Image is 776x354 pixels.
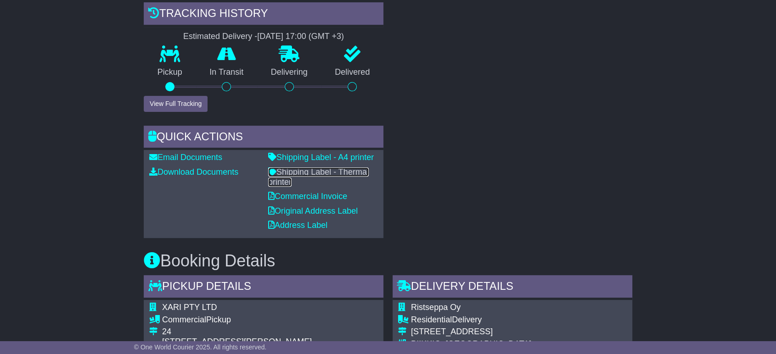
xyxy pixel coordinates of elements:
[144,252,632,270] h3: Booking Details
[268,221,327,230] a: Address Label
[162,303,217,312] span: XARI PTY LTD
[144,126,383,150] div: Quick Actions
[144,275,383,300] div: Pickup Details
[134,343,267,351] span: © One World Courier 2025. All rights reserved.
[162,337,339,347] div: [STREET_ADDRESS][PERSON_NAME]
[144,32,383,42] div: Estimated Delivery -
[149,153,222,162] a: Email Documents
[257,67,321,77] p: Delivering
[144,67,196,77] p: Pickup
[149,167,238,177] a: Download Documents
[162,327,339,337] div: 24
[411,339,551,349] div: PIIKKIO, [GEOGRAPHIC_DATA]
[411,315,452,324] span: Residential
[162,315,206,324] span: Commercial
[268,153,374,162] a: Shipping Label - A4 printer
[393,275,632,300] div: Delivery Details
[411,327,551,337] div: [STREET_ADDRESS]
[268,206,358,216] a: Original Address Label
[144,2,383,27] div: Tracking history
[411,315,551,325] div: Delivery
[268,192,347,201] a: Commercial Invoice
[144,96,208,112] button: View Full Tracking
[321,67,384,77] p: Delivered
[162,315,339,325] div: Pickup
[268,167,369,187] a: Shipping Label - Thermal printer
[257,32,344,42] div: [DATE] 17:00 (GMT +3)
[411,303,461,312] span: Ristseppa Oy
[196,67,258,77] p: In Transit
